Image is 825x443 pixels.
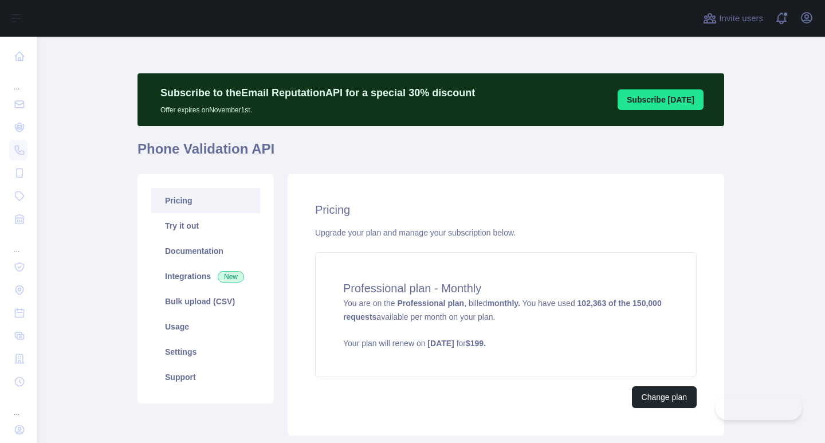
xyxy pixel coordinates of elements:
[151,364,260,390] a: Support
[397,299,464,308] strong: Professional plan
[632,386,697,408] button: Change plan
[218,271,244,283] span: New
[315,202,697,218] h2: Pricing
[315,227,697,238] div: Upgrade your plan and manage your subscription below.
[151,238,260,264] a: Documentation
[151,264,260,289] a: Integrations New
[151,213,260,238] a: Try it out
[716,396,802,420] iframe: Toggle Customer Support
[488,299,520,308] strong: monthly.
[151,339,260,364] a: Settings
[9,394,27,417] div: ...
[427,339,454,348] strong: [DATE]
[343,299,662,322] strong: 102,363 of the 150,000 requests
[719,12,763,25] span: Invite users
[151,188,260,213] a: Pricing
[137,140,724,167] h1: Phone Validation API
[151,314,260,339] a: Usage
[9,69,27,92] div: ...
[618,89,704,110] button: Subscribe [DATE]
[343,280,669,296] h4: Professional plan - Monthly
[160,101,475,115] p: Offer expires on November 1st.
[701,9,765,28] button: Invite users
[151,289,260,314] a: Bulk upload (CSV)
[160,85,475,101] p: Subscribe to the Email Reputation API for a special 30 % discount
[343,338,669,349] p: Your plan will renew on for
[466,339,486,348] strong: $ 199 .
[343,299,669,349] span: You are on the , billed You have used available per month on your plan.
[9,232,27,254] div: ...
